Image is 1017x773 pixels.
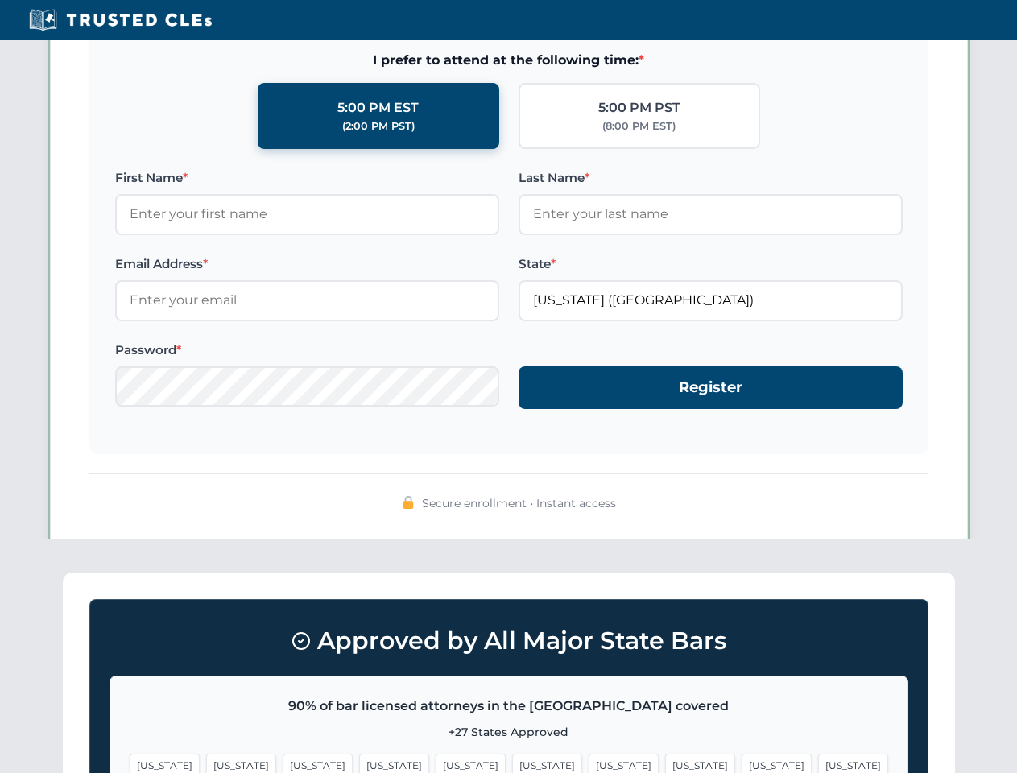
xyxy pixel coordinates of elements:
[115,50,903,71] span: I prefer to attend at the following time:
[602,118,676,134] div: (8:00 PM EST)
[519,168,903,188] label: Last Name
[519,280,903,320] input: Florida (FL)
[598,97,680,118] div: 5:00 PM PST
[519,366,903,409] button: Register
[402,496,415,509] img: 🔒
[110,619,908,663] h3: Approved by All Major State Bars
[115,341,499,360] label: Password
[115,280,499,320] input: Enter your email
[115,168,499,188] label: First Name
[519,194,903,234] input: Enter your last name
[337,97,419,118] div: 5:00 PM EST
[342,118,415,134] div: (2:00 PM PST)
[519,254,903,274] label: State
[422,494,616,512] span: Secure enrollment • Instant access
[24,8,217,32] img: Trusted CLEs
[115,254,499,274] label: Email Address
[130,696,888,717] p: 90% of bar licensed attorneys in the [GEOGRAPHIC_DATA] covered
[130,723,888,741] p: +27 States Approved
[115,194,499,234] input: Enter your first name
